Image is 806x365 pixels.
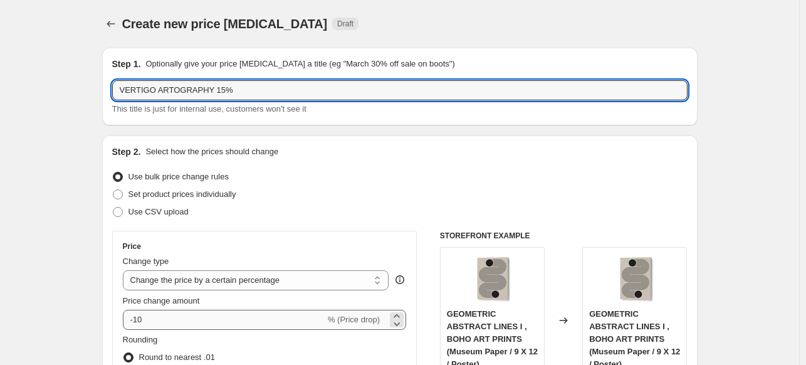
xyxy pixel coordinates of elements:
span: Rounding [123,335,158,344]
span: Use bulk price change rules [128,172,229,181]
input: 30% off holiday sale [112,80,688,100]
span: Set product prices individually [128,189,236,199]
h6: STOREFRONT EXAMPLE [440,231,688,241]
p: Select how the prices should change [145,145,278,158]
span: Use CSV upload [128,207,189,216]
span: Change type [123,257,169,266]
h3: Price [123,241,141,251]
h2: Step 2. [112,145,141,158]
img: gallerywrap-resized_212f066c-7c3d-4415-9b16-553eb73bee29_80x.jpg [610,254,660,304]
span: Round to nearest .01 [139,352,215,362]
span: This title is just for internal use, customers won't see it [112,104,306,114]
h2: Step 1. [112,58,141,70]
span: Create new price [MEDICAL_DATA] [122,17,328,31]
span: Draft [337,19,353,29]
img: gallerywrap-resized_212f066c-7c3d-4415-9b16-553eb73bee29_80x.jpg [467,254,517,304]
input: -15 [123,310,325,330]
span: Price change amount [123,296,200,305]
div: help [394,273,406,286]
button: Price change jobs [102,15,120,33]
span: % (Price drop) [328,315,380,324]
p: Optionally give your price [MEDICAL_DATA] a title (eg "March 30% off sale on boots") [145,58,454,70]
